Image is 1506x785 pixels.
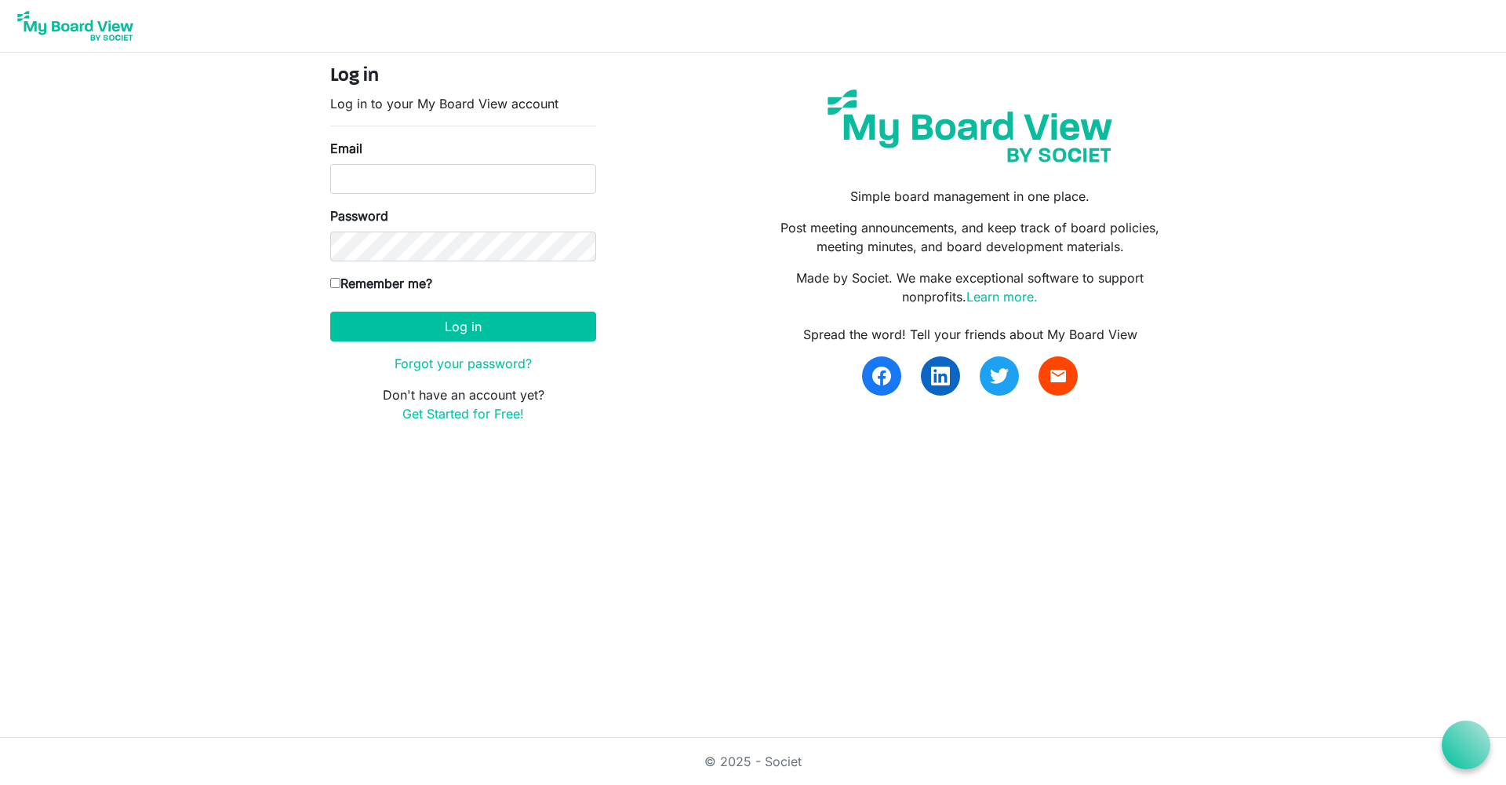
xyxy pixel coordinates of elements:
a: email [1039,356,1078,396]
span: email [1049,367,1068,385]
p: Log in to your My Board View account [330,94,596,113]
img: my-board-view-societ.svg [816,78,1124,174]
label: Remember me? [330,274,432,293]
a: © 2025 - Societ [704,754,802,769]
img: linkedin.svg [931,367,950,385]
p: Simple board management in one place. [765,187,1176,206]
a: Get Started for Free! [402,406,524,422]
p: Don't have an account yet? [330,385,596,423]
p: Post meeting announcements, and keep track of board policies, meeting minutes, and board developm... [765,218,1176,256]
button: Log in [330,312,596,341]
a: Learn more. [966,289,1038,305]
p: Made by Societ. We make exceptional software to support nonprofits. [765,268,1176,306]
div: Spread the word! Tell your friends about My Board View [765,325,1176,344]
img: facebook.svg [872,367,891,385]
label: Password [330,206,388,225]
img: twitter.svg [990,367,1009,385]
h4: Log in [330,65,596,88]
a: Forgot your password? [395,356,532,371]
label: Email [330,139,362,158]
img: My Board View Logo [13,6,138,46]
input: Remember me? [330,278,340,288]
